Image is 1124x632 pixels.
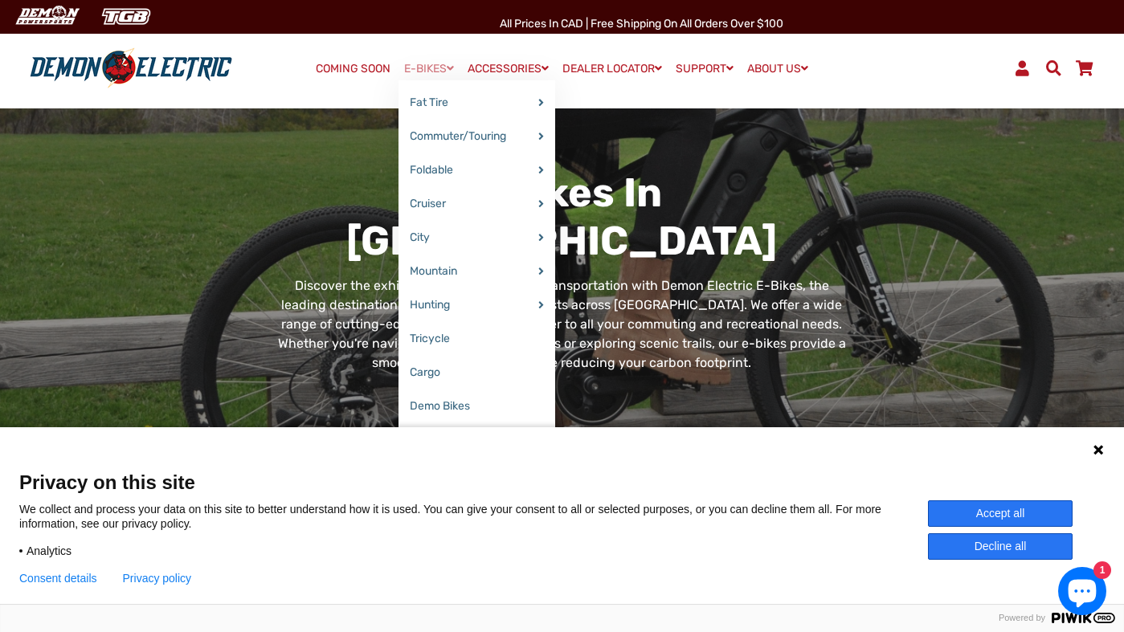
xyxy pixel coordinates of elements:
[19,572,97,585] button: Consent details
[399,288,555,322] a: Hunting
[399,221,555,255] a: City
[19,471,1105,494] span: Privacy on this site
[24,47,238,89] img: Demon Electric logo
[399,86,555,120] a: Fat Tire
[399,322,555,356] a: Tricycle
[928,500,1073,527] button: Accept all
[1053,567,1111,619] inbox-online-store-chat: Shopify online store chat
[500,17,783,31] span: All Prices in CAD | Free shipping on all orders over $100
[19,502,928,531] p: We collect and process your data on this site to better understand how it is used. You can give y...
[742,57,814,80] a: ABOUT US
[399,120,555,153] a: Commuter/Touring
[310,58,396,80] a: COMING SOON
[278,278,846,370] span: Discover the exhilaration of eco-friendly transportation with Demon Electric E-Bikes, the leading...
[123,572,192,585] a: Privacy policy
[399,255,555,288] a: Mountain
[399,389,555,423] a: Demo Bikes
[670,57,739,80] a: SUPPORT
[27,544,72,558] span: Analytics
[93,3,159,30] img: TGB Canada
[992,613,1052,623] span: Powered by
[399,187,555,221] a: Cruiser
[462,57,554,80] a: ACCESSORIES
[557,57,668,80] a: DEALER LOCATOR
[8,3,85,30] img: Demon Electric
[399,423,555,457] a: Demo/Refurbished Bike
[399,153,555,187] a: Foldable
[399,356,555,389] a: Cargo
[274,169,850,265] h1: E-Bikes in [GEOGRAPHIC_DATA]
[928,533,1073,560] button: Decline all
[399,57,460,80] a: E-BIKES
